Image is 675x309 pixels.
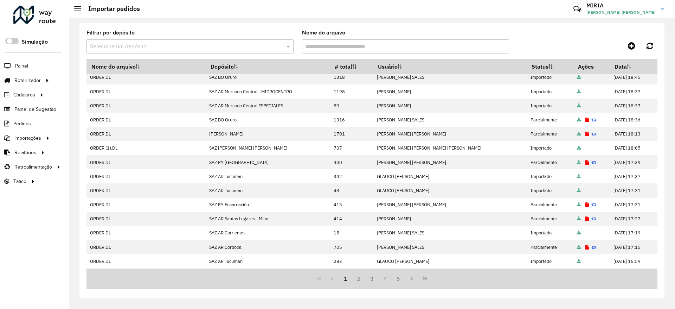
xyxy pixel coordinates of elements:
[591,244,596,250] a: Reimportar
[330,226,373,240] td: 15
[573,59,610,74] th: Ações
[330,155,373,169] td: 400
[330,127,373,141] td: 1701
[405,272,418,285] button: Next Page
[591,117,596,123] a: Reimportar
[14,106,56,113] span: Painel de Sugestão
[373,141,527,155] td: [PERSON_NAME] [PERSON_NAME] [PERSON_NAME]
[330,99,373,113] td: 80
[330,84,373,99] td: 1198
[339,272,352,285] button: 1
[86,29,135,37] label: Filtrar por depósito
[591,202,596,208] a: Reimportar
[206,155,330,169] td: SAZ PY [GEOGRAPHIC_DATA]
[418,272,432,285] button: Last Page
[610,254,657,268] td: [DATE] 16:59
[577,202,581,208] a: Arquivo completo
[610,84,657,99] td: [DATE] 18:37
[330,113,373,127] td: 1316
[373,84,527,99] td: [PERSON_NAME]
[330,198,373,212] td: 415
[527,198,573,212] td: Parcialmente
[527,254,573,268] td: Importado
[352,272,365,285] button: 2
[86,254,206,268] td: ORDER.DL
[527,169,573,183] td: Importado
[610,141,657,155] td: [DATE] 18:05
[373,240,527,254] td: [PERSON_NAME] SALES
[330,141,373,155] td: 707
[610,212,657,226] td: [DATE] 17:27
[86,59,206,74] th: Nome do arquivo
[527,141,573,155] td: Importado
[527,99,573,113] td: Importado
[206,212,330,226] td: SAZ AR Santos Lugares - Mino
[330,212,373,226] td: 414
[610,70,657,84] td: [DATE] 18:45
[206,169,330,183] td: SAZ AR Tucuman
[610,59,657,74] th: Data
[610,169,657,183] td: [DATE] 17:37
[577,145,581,151] a: Arquivo completo
[373,198,527,212] td: [PERSON_NAME] [PERSON_NAME]
[591,159,596,165] a: Reimportar
[577,103,581,109] a: Arquivo completo
[206,240,330,254] td: SAZ AR Cordoba
[373,127,527,141] td: [PERSON_NAME] [PERSON_NAME]
[86,99,206,113] td: ORDER.DL
[14,77,41,84] span: Roteirizador
[610,127,657,141] td: [DATE] 18:13
[585,131,589,137] a: Exibir log de erros
[86,240,206,254] td: ORDER.DL
[373,99,527,113] td: [PERSON_NAME]
[330,183,373,197] td: 43
[86,198,206,212] td: ORDER.DL
[13,91,35,99] span: Cadastros
[577,230,581,236] a: Arquivo completo
[15,62,28,70] span: Painel
[206,254,330,268] td: SAZ AR Tucuman
[610,155,657,169] td: [DATE] 17:39
[610,113,657,127] td: [DATE] 18:36
[206,141,330,155] td: SAZ [PERSON_NAME] [PERSON_NAME]
[585,117,589,123] a: Exibir log de erros
[527,127,573,141] td: Parcialmente
[206,198,330,212] td: SAZ PY Encarnación
[86,113,206,127] td: ORDER.DL
[591,131,596,137] a: Reimportar
[527,183,573,197] td: Importado
[527,70,573,84] td: Importado
[586,2,656,9] h3: MIRIA
[81,5,140,13] h2: Importar pedidos
[373,70,527,84] td: [PERSON_NAME] SALES
[577,74,581,80] a: Arquivo completo
[373,226,527,240] td: [PERSON_NAME] SALES
[86,169,206,183] td: ORDER.DL
[330,70,373,84] td: 1318
[577,117,581,123] a: Arquivo completo
[577,216,581,222] a: Arquivo completo
[373,254,527,268] td: GLAUCO [PERSON_NAME]
[610,240,657,254] td: [DATE] 17:15
[14,134,41,142] span: Importações
[330,254,373,268] td: 283
[570,1,585,17] a: Contato Rápido
[577,244,581,250] a: Arquivo completo
[577,174,581,179] a: Arquivo completo
[302,29,345,37] label: Nome do arquivo
[527,226,573,240] td: Importado
[206,99,330,113] td: SAZ AR Mercado Central ESPECIALES
[527,84,573,99] td: Importado
[330,169,373,183] td: 342
[86,141,206,155] td: ORDER (1).DL
[577,159,581,165] a: Arquivo completo
[373,113,527,127] td: [PERSON_NAME] SALES
[365,272,379,285] button: 3
[586,9,656,15] span: [PERSON_NAME] [PERSON_NAME]
[330,59,373,74] th: # total
[21,38,48,46] label: Simulação
[591,216,596,222] a: Reimportar
[86,183,206,197] td: ORDER.DL
[610,183,657,197] td: [DATE] 17:31
[577,258,581,264] a: Arquivo completo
